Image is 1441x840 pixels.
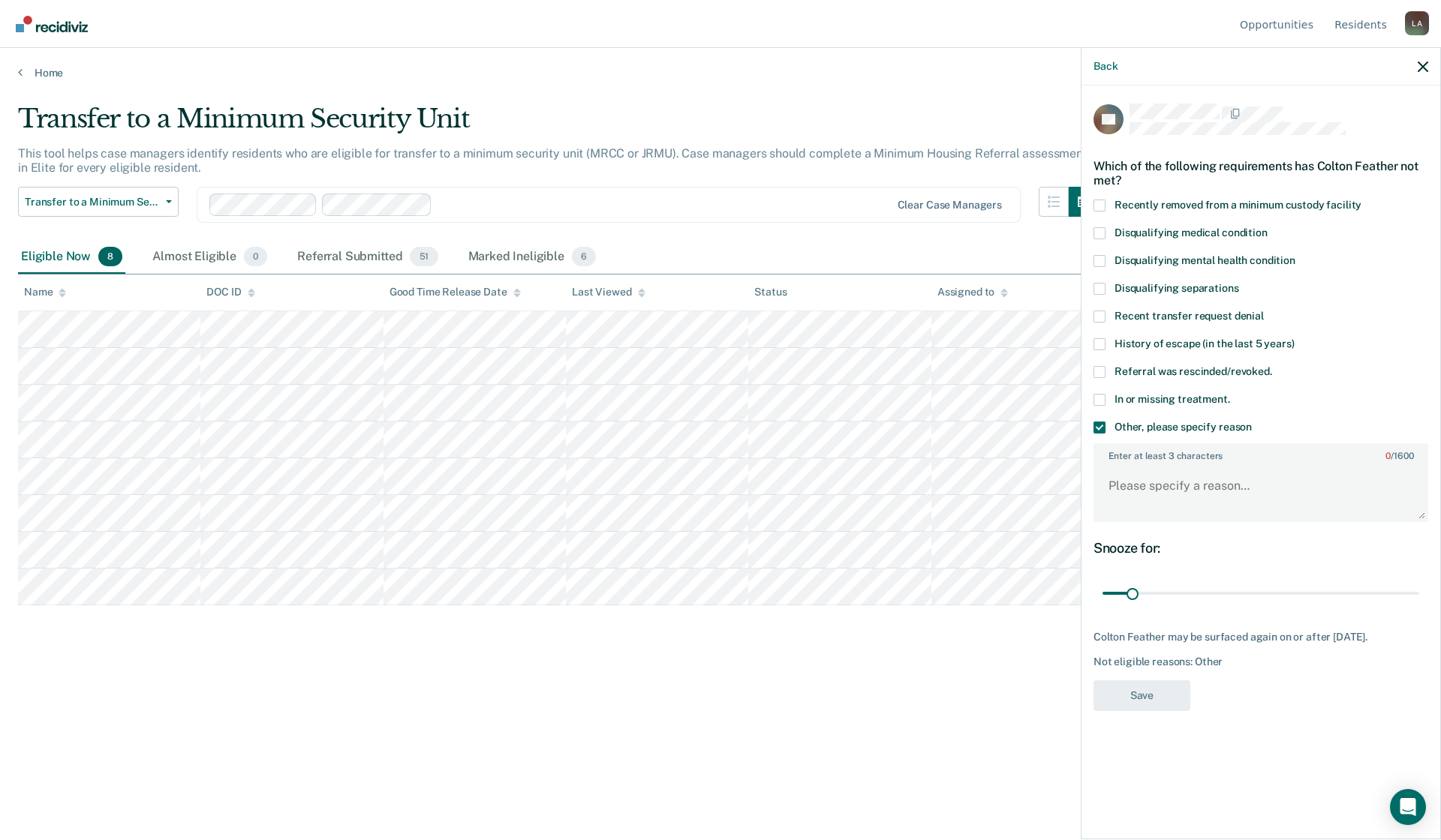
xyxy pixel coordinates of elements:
span: 0 [1385,451,1391,461]
button: Back [1094,60,1118,73]
p: This tool helps case managers identify residents who are eligible for transfer to a minimum secur... [18,146,1088,175]
div: Good Time Release Date [390,286,521,298]
span: Recent transfer request denial [1115,310,1264,322]
span: Transfer to a Minimum Security Unit [25,196,160,208]
div: Marked Ineligible [465,241,600,274]
button: Save [1094,680,1190,711]
div: Last Viewed [572,286,645,298]
div: Snooze for: [1094,540,1428,556]
div: Eligible Now [18,241,125,274]
div: Name [24,286,66,298]
div: Referral Submitted [294,241,441,274]
span: 0 [244,247,267,266]
div: Assigned to [937,286,1008,298]
span: Disqualifying mental health condition [1115,254,1295,266]
a: Home [18,66,1423,79]
label: Enter at least 3 characters [1095,445,1427,461]
span: Recently removed from a minimum custody facility [1115,199,1361,211]
div: Not eligible reasons: Other [1094,655,1428,668]
span: 6 [572,247,596,266]
div: Status [754,286,787,298]
img: Recidiviz [16,16,88,32]
span: History of escape (in the last 5 years) [1115,337,1295,349]
span: 8 [98,247,122,266]
button: Profile dropdown button [1405,11,1429,35]
span: Referral was rescinded/revoked. [1115,365,1272,377]
div: DOC ID [206,286,254,298]
span: Disqualifying separations [1115,282,1239,294]
div: L A [1405,11,1429,35]
span: 51 [410,247,438,266]
span: In or missing treatment. [1115,393,1230,405]
div: Almost Eligible [149,241,270,274]
span: Disqualifying medical condition [1115,226,1268,238]
div: Open Intercom Messenger [1390,789,1426,825]
div: Colton Feather may be surfaced again on or after [DATE]. [1094,631,1428,643]
div: Which of the following requirements has Colton Feather not met? [1094,147,1428,199]
span: / 1600 [1385,451,1413,461]
span: Other, please specify reason [1115,421,1252,433]
div: Clear case managers [898,199,1002,211]
div: Transfer to a Minimum Security Unit [18,103,1099,146]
